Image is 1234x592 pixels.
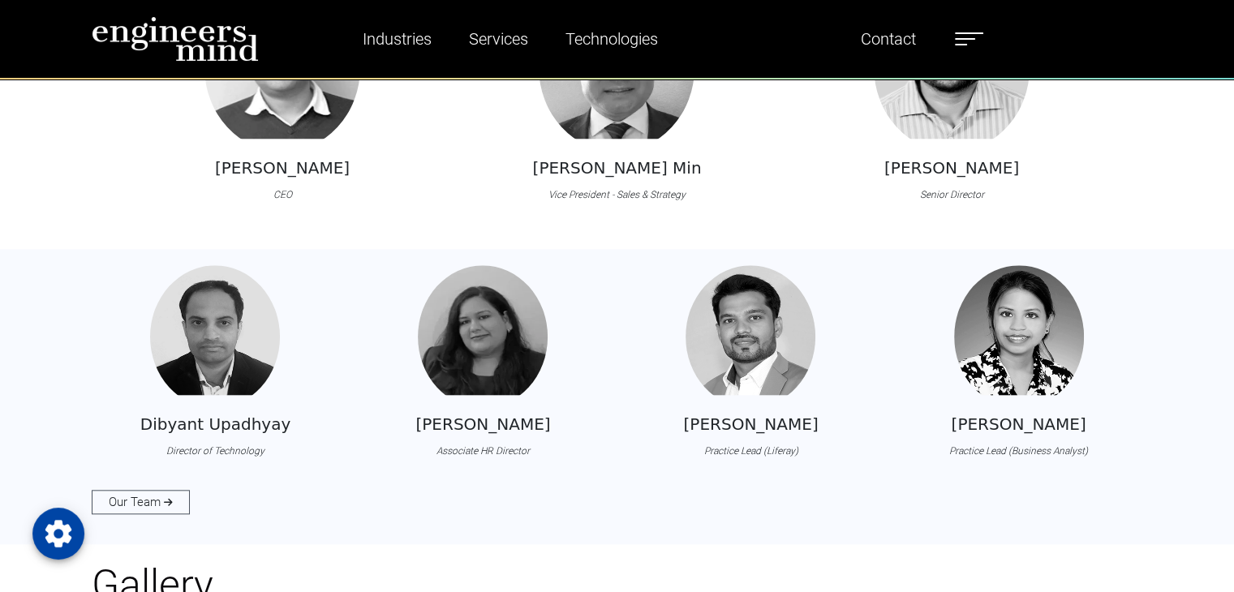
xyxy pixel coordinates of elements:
h5: [PERSON_NAME] [215,158,350,178]
a: Technologies [559,20,664,58]
a: Industries [356,20,438,58]
a: Services [462,20,535,58]
img: logo [92,16,259,62]
i: CEO [273,189,292,200]
i: Director of Technology [166,445,264,457]
h5: [PERSON_NAME] [951,414,1086,434]
a: Our Team [92,490,190,514]
i: Senior Director [920,189,984,200]
h5: [PERSON_NAME] [884,158,1019,178]
i: Practice Lead (Liferay) [703,445,798,457]
h5: [PERSON_NAME] [683,414,818,434]
i: Associate HR Director [436,445,530,457]
h5: Dibyant Upadhyay [140,414,291,434]
a: Contact [854,20,922,58]
i: Practice Lead (Business Analyst) [949,445,1088,457]
i: Vice President - Sales & Strategy [548,189,686,200]
h5: [PERSON_NAME] [415,414,550,434]
h5: [PERSON_NAME] Min [533,158,702,178]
